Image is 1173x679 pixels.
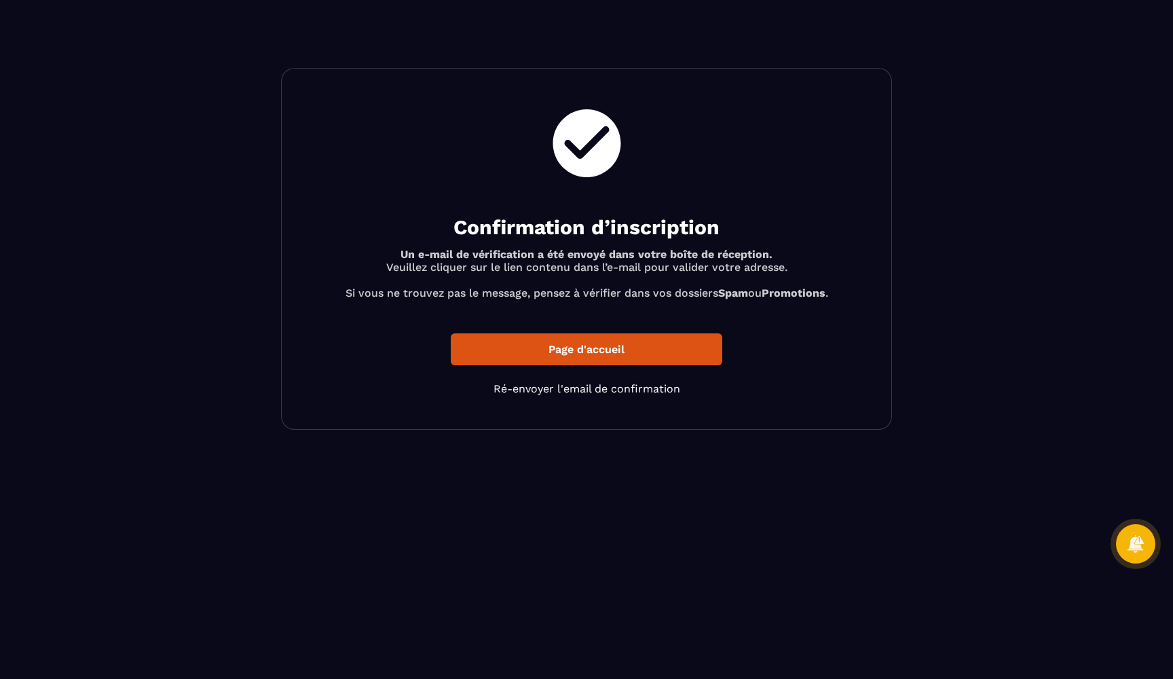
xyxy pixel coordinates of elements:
b: Un e-mail de vérification a été envoyé dans votre boîte de réception. [401,248,772,261]
b: Spam [718,287,748,299]
a: Ré-envoyer l'email de confirmation [494,382,680,395]
a: Page d'accueil [451,333,722,365]
h2: Confirmation d’inscription [316,214,857,241]
img: check [546,103,628,184]
p: Veuillez cliquer sur le lien contenu dans l’e-mail pour valider votre adresse. Si vous ne trouvez... [316,248,857,299]
b: Promotions [762,287,825,299]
